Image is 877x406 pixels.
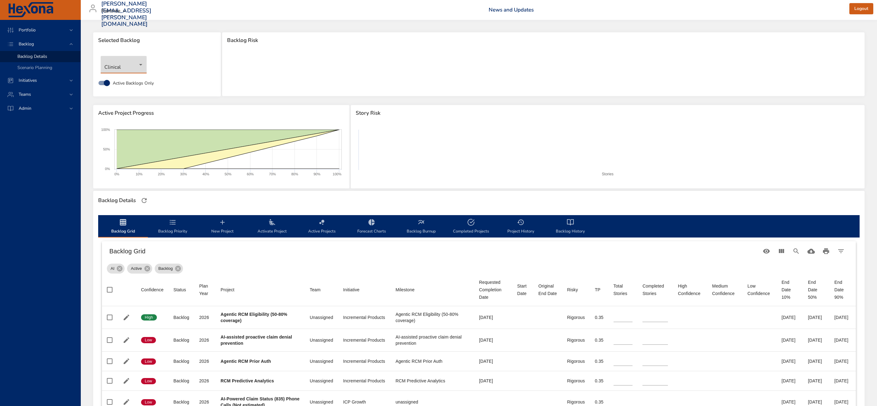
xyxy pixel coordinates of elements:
span: Risky [567,286,585,293]
div: 2026 [199,399,211,405]
div: [DATE] [479,337,507,343]
div: Rigorous [567,378,585,384]
div: Sort [517,282,528,297]
div: [DATE] [808,399,824,405]
div: Clinical [101,56,147,73]
div: backlog-tab [98,215,860,238]
div: Initiative [343,286,359,293]
button: Edit Project Details [122,335,131,345]
div: Sort [479,279,507,301]
b: Agentic RCM Eligibility (50-80% coverage) [221,312,287,323]
span: Scenario Planning [17,65,52,71]
div: unassigned [395,399,469,405]
span: Backlog Priority [152,219,194,235]
div: AI-assisted proactive claim denial prevention [395,334,469,346]
div: Sort [642,282,668,297]
img: Hexona [7,2,54,18]
div: [DATE] [834,358,851,364]
div: Sort [567,286,578,293]
b: Agentic RCM Prior Auth [221,359,271,364]
span: Active Backlogs Only [113,80,154,86]
span: Project History [500,219,542,235]
button: Edit Project Details [122,357,131,366]
span: Active Project Progress [98,110,345,116]
span: Story Risk [356,110,860,116]
div: [DATE] [479,378,507,384]
h3: [PERSON_NAME][EMAIL_ADDRESS][PERSON_NAME][DOMAIN_NAME] [101,1,151,27]
text: Stories [602,172,613,176]
span: Low [141,337,156,343]
div: [DATE] [834,399,851,405]
div: Plan Year [199,282,211,297]
span: Low [141,399,156,405]
span: High Confidence [678,282,702,297]
div: 0.35 [595,337,604,343]
div: Completed Stories [642,282,668,297]
span: Backlog History [549,219,592,235]
div: Sort [678,282,702,297]
div: 2026 [199,337,211,343]
div: [DATE] [782,337,798,343]
text: 0% [105,167,110,171]
div: 0.35 [595,399,604,405]
span: Low Confidence [747,282,772,297]
div: [DATE] [808,337,824,343]
span: Teams [14,91,36,97]
text: 100% [101,128,110,131]
span: Initiatives [14,77,42,83]
span: Low [141,359,156,364]
div: [DATE] [479,358,507,364]
div: Unassigned [310,337,333,343]
div: [DATE] [808,358,824,364]
div: [DATE] [782,314,798,321]
text: 60% [247,172,254,176]
span: Active Projects [301,219,343,235]
button: Print [819,244,834,259]
span: Backlog Details [17,53,47,59]
span: High [141,315,157,320]
div: Sort [310,286,321,293]
div: 2026 [199,314,211,321]
div: Sort [595,286,601,293]
div: End Date 50% [808,279,824,301]
span: Backlog Risk [227,37,860,44]
div: Total Stories [614,282,633,297]
div: Milestone [395,286,414,293]
div: [DATE] [782,358,798,364]
button: Standard Views [759,244,774,259]
text: 100% [333,172,341,176]
div: ICP Growth [343,399,386,405]
div: 0.35 [595,378,604,384]
div: Medium Confidence [712,282,738,297]
span: Admin [14,105,36,111]
button: View Columns [774,244,789,259]
div: Unassigned [310,378,333,384]
text: 10% [136,172,143,176]
div: Rigorous [567,399,585,405]
span: Backlog Grid [102,219,144,235]
div: Raintree [101,6,128,16]
div: Backlog [155,264,183,274]
span: Logout [854,5,868,13]
div: Start Date [517,282,528,297]
div: Status [173,286,186,293]
div: Unassigned [310,358,333,364]
div: 0.35 [595,314,604,321]
div: Sort [747,282,772,297]
div: RCM Predictive Analytics [395,378,469,384]
div: [DATE] [808,314,824,321]
div: 2026 [199,358,211,364]
div: Unassigned [310,399,333,405]
div: Backlog [173,314,189,321]
div: Unassigned [310,314,333,321]
button: Search [789,244,804,259]
text: 0% [114,172,119,176]
div: Backlog [173,337,189,343]
span: Completed Projects [450,219,492,235]
div: Incremental Products [343,378,386,384]
div: AI [107,264,125,274]
div: Sort [199,282,211,297]
div: Backlog [173,378,189,384]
